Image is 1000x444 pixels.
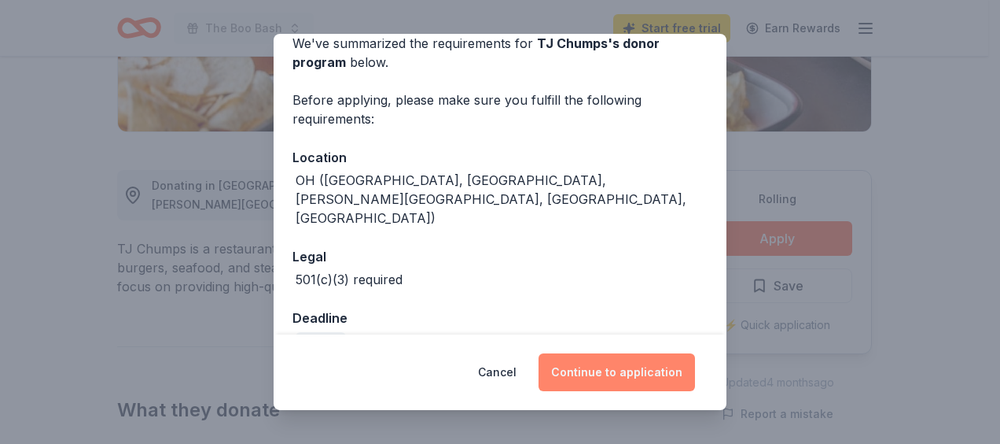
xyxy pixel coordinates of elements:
[292,147,708,168] div: Location
[478,353,517,391] button: Cancel
[539,353,695,391] button: Continue to application
[292,246,708,267] div: Legal
[292,91,708,128] div: Before applying, please make sure you fulfill the following requirements:
[292,308,708,328] div: Deadline
[296,171,708,228] div: OH ([GEOGRAPHIC_DATA], [GEOGRAPHIC_DATA], [PERSON_NAME][GEOGRAPHIC_DATA], [GEOGRAPHIC_DATA], [GEO...
[292,34,708,72] div: We've summarized the requirements for below.
[296,332,346,354] div: Rolling
[296,270,403,289] div: 501(c)(3) required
